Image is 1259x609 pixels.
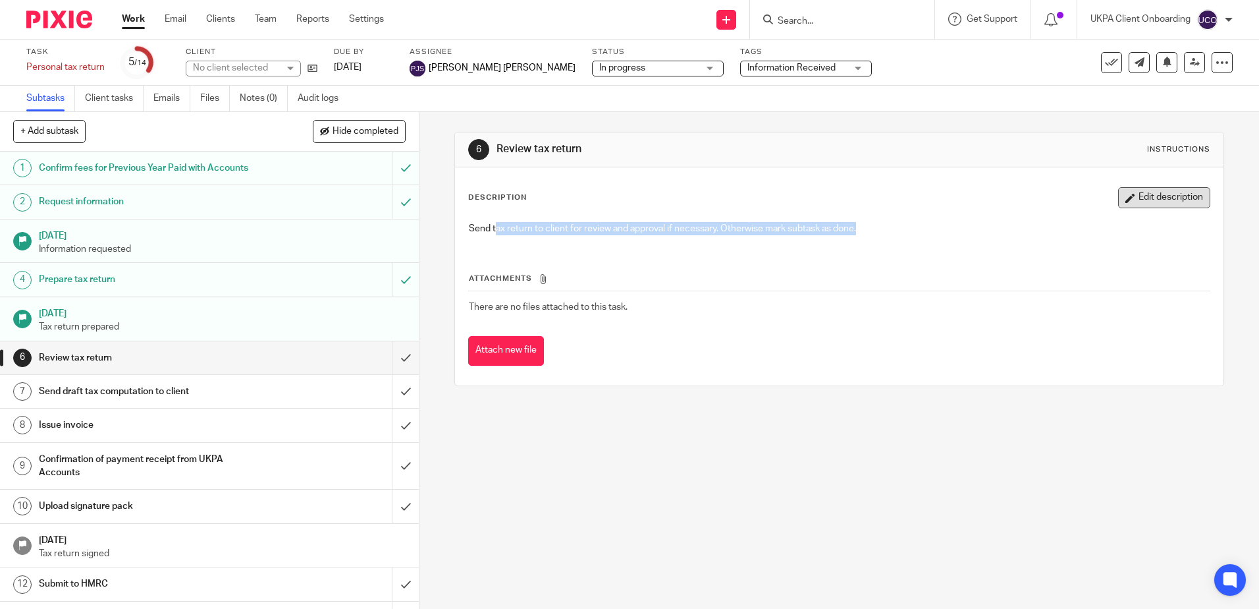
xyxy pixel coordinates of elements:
[13,120,86,142] button: + Add subtask
[776,16,895,28] input: Search
[334,47,393,57] label: Due by
[26,61,105,74] div: Personal tax return
[967,14,1017,24] span: Get Support
[240,86,288,111] a: Notes (0)
[429,61,576,74] span: [PERSON_NAME] [PERSON_NAME]
[39,226,406,243] h1: [DATE]
[1090,13,1191,26] p: UKPA Client Onboarding
[468,192,527,203] p: Description
[468,336,544,366] button: Attach new file
[13,349,32,367] div: 6
[39,243,406,256] p: Information requested
[26,11,92,28] img: Pixie
[313,120,406,142] button: Hide completed
[39,270,265,289] h1: Prepare tax return
[349,13,384,26] a: Settings
[469,303,628,312] span: There are no files attached to this task.
[13,159,32,177] div: 1
[298,86,348,111] a: Audit logs
[39,158,265,178] h1: Confirm fees for Previous Year Paid with Accounts
[13,497,32,515] div: 10
[193,61,279,74] div: No client selected
[122,13,145,26] a: Work
[740,47,872,57] label: Tags
[747,63,836,72] span: Information Received
[333,127,398,137] span: Hide completed
[296,13,329,26] a: Reports
[1197,9,1218,30] img: svg%3E
[39,348,265,368] h1: Review tax return
[206,13,235,26] a: Clients
[334,63,362,72] span: [DATE]
[39,382,265,401] h1: Send draft tax computation to client
[469,222,1209,235] p: Send tax return to client for review and approval if necessary. Otherwise mark subtask as done.
[496,142,867,156] h1: Review tax return
[186,47,317,57] label: Client
[39,415,265,435] h1: Issue invoice
[200,86,230,111] a: Files
[165,13,186,26] a: Email
[1118,187,1210,208] button: Edit description
[39,547,406,560] p: Tax return signed
[39,496,265,516] h1: Upload signature pack
[255,13,277,26] a: Team
[26,86,75,111] a: Subtasks
[13,271,32,289] div: 4
[39,574,265,594] h1: Submit to HMRC
[1147,144,1210,155] div: Instructions
[134,59,146,67] small: /14
[39,320,406,333] p: Tax return prepared
[599,63,645,72] span: In progress
[39,192,265,212] h1: Request information
[85,86,144,111] a: Client tasks
[13,416,32,434] div: 8
[469,275,532,282] span: Attachments
[468,139,489,160] div: 6
[13,382,32,401] div: 7
[410,47,576,57] label: Assignee
[39,449,265,483] h1: Confirmation of payment receipt from UKPA Accounts
[13,575,32,594] div: 12
[26,47,105,57] label: Task
[592,47,724,57] label: Status
[13,457,32,475] div: 9
[39,304,406,320] h1: [DATE]
[153,86,190,111] a: Emails
[410,61,425,76] img: svg%3E
[13,193,32,212] div: 2
[39,531,406,547] h1: [DATE]
[128,55,146,70] div: 5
